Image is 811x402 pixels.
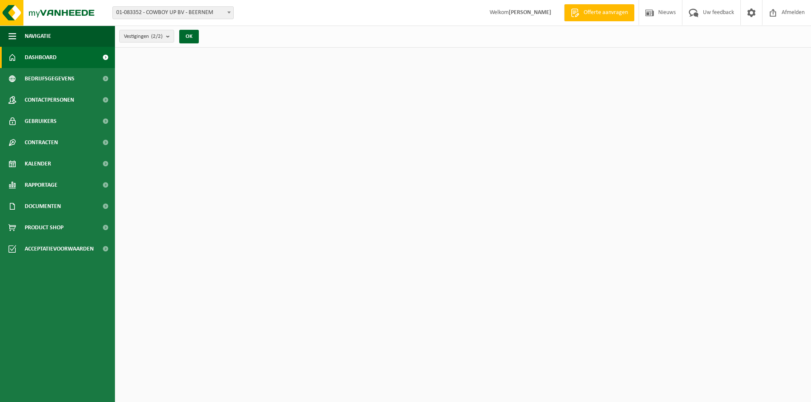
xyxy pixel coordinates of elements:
[25,196,61,217] span: Documenten
[25,238,94,259] span: Acceptatievoorwaarden
[25,89,74,111] span: Contactpersonen
[582,9,630,17] span: Offerte aanvragen
[119,30,174,43] button: Vestigingen(2/2)
[25,153,51,174] span: Kalender
[25,68,75,89] span: Bedrijfsgegevens
[25,47,57,68] span: Dashboard
[179,30,199,43] button: OK
[25,111,57,132] span: Gebruikers
[25,174,57,196] span: Rapportage
[113,7,233,19] span: 01-083352 - COWBOY UP BV - BEERNEM
[124,30,163,43] span: Vestigingen
[151,34,163,39] count: (2/2)
[25,132,58,153] span: Contracten
[509,9,551,16] strong: [PERSON_NAME]
[25,26,51,47] span: Navigatie
[564,4,634,21] a: Offerte aanvragen
[112,6,234,19] span: 01-083352 - COWBOY UP BV - BEERNEM
[25,217,63,238] span: Product Shop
